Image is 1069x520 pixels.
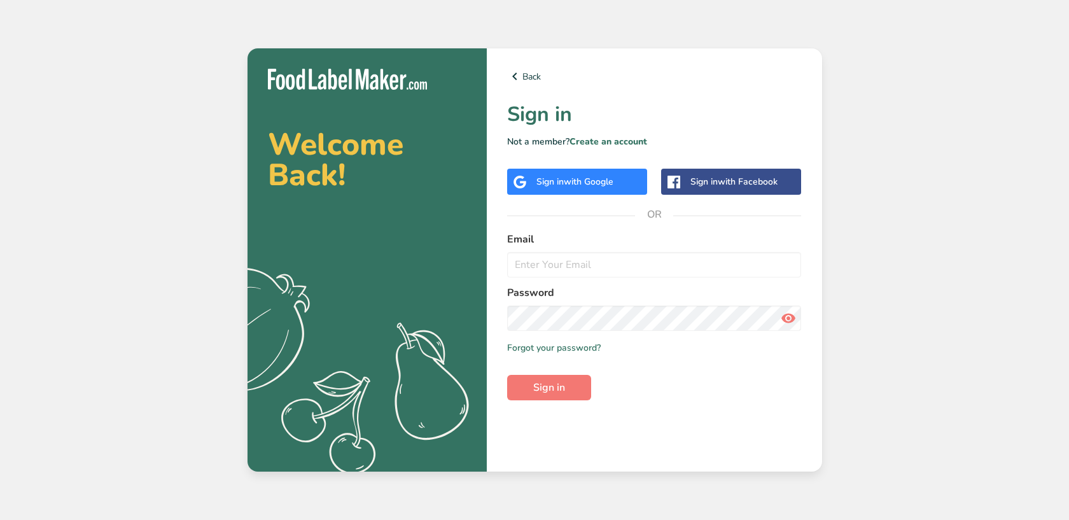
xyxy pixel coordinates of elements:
div: Sign in [690,175,778,188]
a: Back [507,69,802,84]
p: Not a member? [507,135,802,148]
h1: Sign in [507,99,802,130]
h2: Welcome Back! [268,129,466,190]
a: Create an account [569,136,647,148]
div: Sign in [536,175,613,188]
span: with Facebook [718,176,778,188]
span: Sign in [533,380,565,395]
label: Email [507,232,802,247]
img: Food Label Maker [268,69,427,90]
span: OR [635,195,673,234]
label: Password [507,285,802,300]
button: Sign in [507,375,591,400]
input: Enter Your Email [507,252,802,278]
a: Forgot your password? [507,341,601,355]
span: with Google [564,176,613,188]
